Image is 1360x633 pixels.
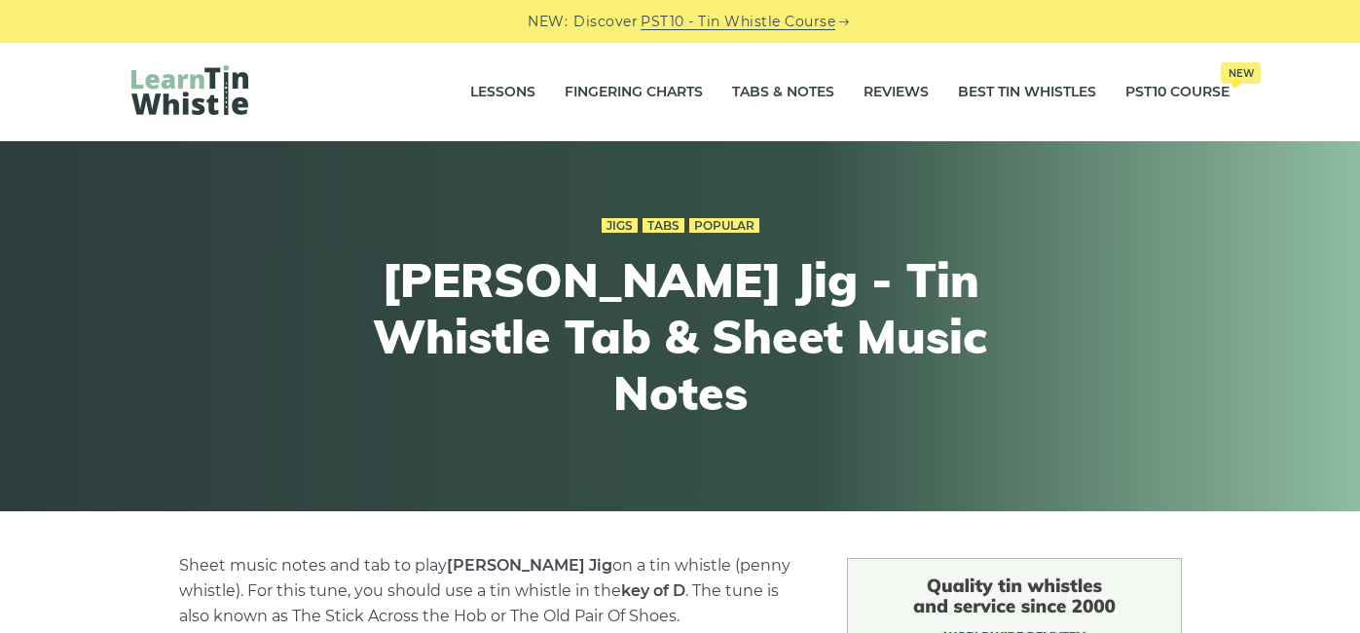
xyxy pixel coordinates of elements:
[322,252,1039,421] h1: [PERSON_NAME] Jig - Tin Whistle Tab & Sheet Music Notes
[470,68,535,117] a: Lessons
[864,68,929,117] a: Reviews
[131,65,248,115] img: LearnTinWhistle.com
[689,218,759,234] a: Popular
[732,68,834,117] a: Tabs & Notes
[1221,62,1261,84] span: New
[1125,68,1230,117] a: PST10 CourseNew
[179,553,800,629] p: Sheet music notes and tab to play on a tin whistle (penny whistle). For this tune, you should use...
[621,581,685,600] strong: key of D
[958,68,1096,117] a: Best Tin Whistles
[447,556,612,575] strong: [PERSON_NAME] Jig
[643,218,684,234] a: Tabs
[602,218,638,234] a: Jigs
[565,68,703,117] a: Fingering Charts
